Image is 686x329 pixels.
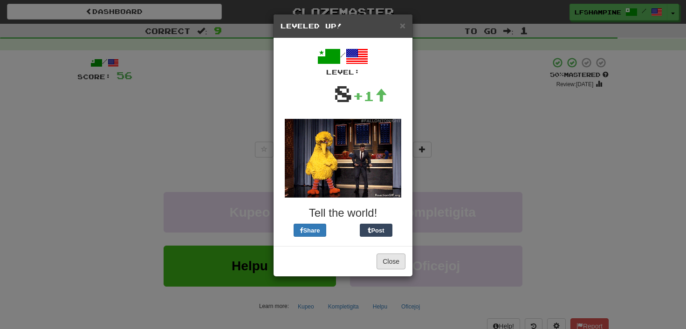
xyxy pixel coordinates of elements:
[400,20,405,31] span: ×
[400,21,405,30] button: Close
[326,224,360,237] iframe: X Post Button
[377,254,405,269] button: Close
[281,68,405,77] div: Level:
[334,77,353,110] div: 8
[281,21,405,31] h5: Leveled Up!
[281,45,405,77] div: /
[294,224,326,237] button: Share
[360,224,392,237] button: Post
[285,119,401,198] img: big-bird-dfe9672fae860091fcf6a06443af7cad9ede96569e196c6f5e6e39cc9ba8cdde.gif
[353,87,387,105] div: +1
[281,207,405,219] h3: Tell the world!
